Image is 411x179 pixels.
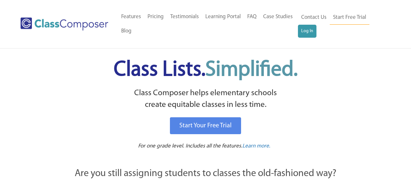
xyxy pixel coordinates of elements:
[114,59,298,81] span: Class Lists.
[118,10,144,24] a: Features
[202,10,244,24] a: Learning Portal
[39,87,372,111] p: Class Composer helps elementary schools create equitable classes in less time.
[118,10,298,38] nav: Header Menu
[260,10,296,24] a: Case Studies
[170,117,241,134] a: Start Your Free Trial
[298,10,386,38] nav: Header Menu
[244,10,260,24] a: FAQ
[242,142,270,150] a: Learn more.
[205,59,298,81] span: Simplified.
[138,143,242,149] span: For one grade level. Includes all the features.
[242,143,270,149] span: Learn more.
[298,10,330,25] a: Contact Us
[118,24,135,38] a: Blog
[20,18,108,31] img: Class Composer
[298,25,316,38] a: Log In
[330,10,369,25] a: Start Free Trial
[144,10,167,24] a: Pricing
[179,122,232,129] span: Start Your Free Trial
[167,10,202,24] a: Testimonials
